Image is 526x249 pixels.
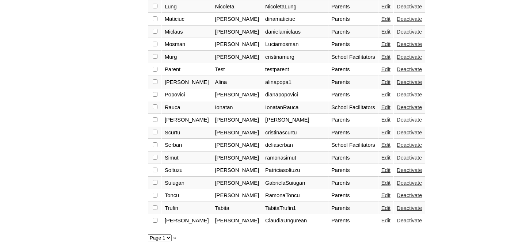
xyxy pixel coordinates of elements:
a: Deactivate [397,29,422,35]
a: Edit [381,79,390,85]
td: Parents [328,64,378,76]
td: Parents [328,152,378,164]
td: Parents [328,215,378,227]
td: Mosman [162,38,212,51]
td: NicoletaLung [262,1,328,13]
td: Tabita [212,202,262,215]
td: [PERSON_NAME] [212,51,262,64]
td: School Facilitators [328,139,378,152]
td: ClaudiaUngurean [262,215,328,227]
a: Deactivate [397,167,422,173]
td: Parents [328,13,378,26]
td: Nicoleta [212,1,262,13]
td: TabitaTrufin1 [262,202,328,215]
a: Deactivate [397,180,422,186]
td: School Facilitators [328,101,378,114]
td: [PERSON_NAME] [212,38,262,51]
a: Edit [381,218,390,223]
td: [PERSON_NAME] [262,114,328,126]
a: Edit [381,130,390,135]
td: Ionatan [212,101,262,114]
td: Maticiuc [162,13,212,26]
td: ramonasimut [262,152,328,164]
td: Suiugan [162,177,212,189]
a: Edit [381,155,390,161]
td: dianapopovici [262,89,328,101]
td: IonatanRauca [262,101,328,114]
a: Deactivate [397,16,422,22]
td: danielamiclaus [262,26,328,38]
td: Parents [328,38,378,51]
a: Deactivate [397,142,422,148]
td: [PERSON_NAME] [212,13,262,26]
td: Murg [162,51,212,64]
a: Deactivate [397,66,422,72]
td: Parents [328,26,378,38]
td: [PERSON_NAME] [162,215,212,227]
a: Edit [381,167,390,173]
a: Deactivate [397,218,422,223]
td: Patriciasoltuzu [262,164,328,177]
td: cristinamurg [262,51,328,64]
td: [PERSON_NAME] [162,76,212,89]
td: [PERSON_NAME] [162,114,212,126]
td: Popovici [162,89,212,101]
td: [PERSON_NAME] [212,177,262,189]
a: Deactivate [397,155,422,161]
a: Edit [381,4,390,9]
td: [PERSON_NAME] [212,164,262,177]
a: Deactivate [397,117,422,123]
a: » [173,235,176,241]
td: [PERSON_NAME] [212,215,262,227]
a: Edit [381,16,390,22]
a: Deactivate [397,79,422,85]
a: Deactivate [397,54,422,60]
td: [PERSON_NAME] [212,89,262,101]
td: [PERSON_NAME] [212,139,262,152]
td: Lung [162,1,212,13]
td: [PERSON_NAME] [212,26,262,38]
a: Deactivate [397,4,422,9]
a: Deactivate [397,41,422,47]
td: Parents [328,177,378,189]
td: RamonaToncu [262,189,328,202]
a: Edit [381,205,390,211]
td: [PERSON_NAME] [212,127,262,139]
td: Parents [328,164,378,177]
a: Deactivate [397,130,422,135]
td: Simut [162,152,212,164]
a: Edit [381,104,390,110]
td: Test [212,64,262,76]
td: deliaserban [262,139,328,152]
td: Parents [328,189,378,202]
td: Alina [212,76,262,89]
a: Edit [381,92,390,97]
td: Luciamosman [262,38,328,51]
a: Deactivate [397,192,422,198]
td: Parents [328,1,378,13]
a: Deactivate [397,205,422,211]
a: Edit [381,180,390,186]
a: Edit [381,29,390,35]
td: Serban [162,139,212,152]
td: Rauca [162,101,212,114]
a: Edit [381,41,390,47]
a: Deactivate [397,92,422,97]
td: Parents [328,202,378,215]
td: testparent [262,64,328,76]
td: Parent [162,64,212,76]
td: [PERSON_NAME] [212,114,262,126]
a: Edit [381,117,390,123]
td: Scurtu [162,127,212,139]
a: Edit [381,54,390,60]
td: Miclaus [162,26,212,38]
td: Trufin [162,202,212,215]
td: GabrielaSuiugan [262,177,328,189]
td: Soltuzu [162,164,212,177]
a: Edit [381,192,390,198]
td: Parents [328,114,378,126]
td: dinamaticiuc [262,13,328,26]
a: Edit [381,142,390,148]
td: School Facilitators [328,51,378,64]
td: [PERSON_NAME] [212,189,262,202]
